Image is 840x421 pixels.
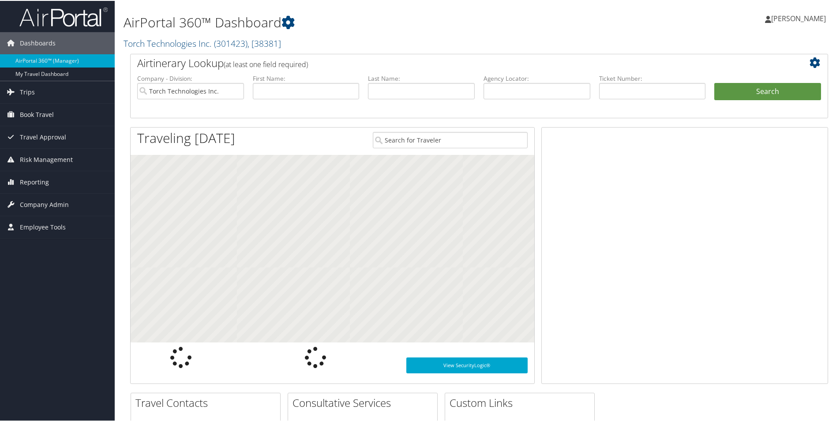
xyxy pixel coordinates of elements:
[135,395,280,410] h2: Travel Contacts
[20,148,73,170] span: Risk Management
[19,6,108,26] img: airportal-logo.png
[771,13,826,23] span: [PERSON_NAME]
[765,4,835,31] a: [PERSON_NAME]
[20,215,66,237] span: Employee Tools
[20,125,66,147] span: Travel Approval
[373,131,528,147] input: Search for Traveler
[20,193,69,215] span: Company Admin
[714,82,821,100] button: Search
[406,357,528,372] a: View SecurityLogic®
[368,73,475,82] label: Last Name:
[20,31,56,53] span: Dashboards
[247,37,281,49] span: , [ 38381 ]
[137,55,763,70] h2: Airtinerary Lookup
[137,73,244,82] label: Company - Division:
[484,73,590,82] label: Agency Locator:
[224,59,308,68] span: (at least one field required)
[20,103,54,125] span: Book Travel
[20,80,35,102] span: Trips
[137,128,235,147] h1: Traveling [DATE]
[124,12,598,31] h1: AirPortal 360™ Dashboard
[20,170,49,192] span: Reporting
[214,37,247,49] span: ( 301423 )
[124,37,281,49] a: Torch Technologies Inc.
[599,73,706,82] label: Ticket Number:
[253,73,360,82] label: First Name:
[450,395,594,410] h2: Custom Links
[292,395,437,410] h2: Consultative Services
